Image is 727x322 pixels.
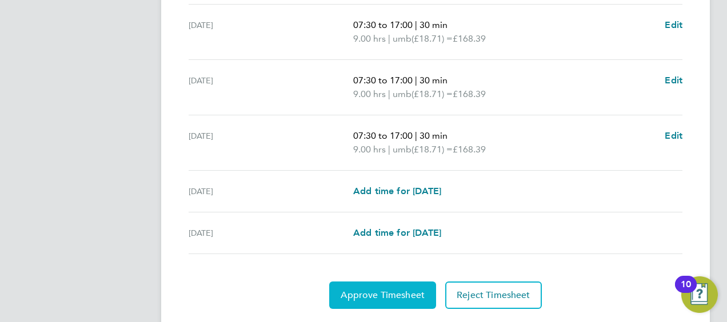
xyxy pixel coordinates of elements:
[665,130,682,141] span: Edit
[420,19,448,30] span: 30 min
[353,130,413,141] span: 07:30 to 17:00
[189,184,353,198] div: [DATE]
[665,74,682,87] a: Edit
[353,186,441,196] span: Add time for [DATE]
[457,289,530,301] span: Reject Timesheet
[388,144,390,155] span: |
[453,144,486,155] span: £168.39
[665,18,682,32] a: Edit
[189,226,353,240] div: [DATE]
[420,75,448,86] span: 30 min
[681,276,718,313] button: Open Resource Center, 10 new notifications
[353,144,386,155] span: 9.00 hrs
[453,33,486,44] span: £168.39
[415,19,417,30] span: |
[189,74,353,101] div: [DATE]
[665,75,682,86] span: Edit
[353,227,441,238] span: Add time for [DATE]
[353,226,441,240] a: Add time for [DATE]
[189,129,353,156] div: [DATE]
[353,33,386,44] span: 9.00 hrs
[393,32,412,46] span: umb
[393,87,412,101] span: umb
[681,284,691,299] div: 10
[415,130,417,141] span: |
[353,88,386,99] span: 9.00 hrs
[329,281,436,309] button: Approve Timesheet
[415,75,417,86] span: |
[341,289,425,301] span: Approve Timesheet
[353,184,441,198] a: Add time for [DATE]
[393,143,412,156] span: umb
[412,33,453,44] span: (£18.71) =
[353,75,413,86] span: 07:30 to 17:00
[445,281,542,309] button: Reject Timesheet
[388,33,390,44] span: |
[412,88,453,99] span: (£18.71) =
[665,19,682,30] span: Edit
[189,18,353,46] div: [DATE]
[353,19,413,30] span: 07:30 to 17:00
[453,88,486,99] span: £168.39
[665,129,682,143] a: Edit
[412,144,453,155] span: (£18.71) =
[388,88,390,99] span: |
[420,130,448,141] span: 30 min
